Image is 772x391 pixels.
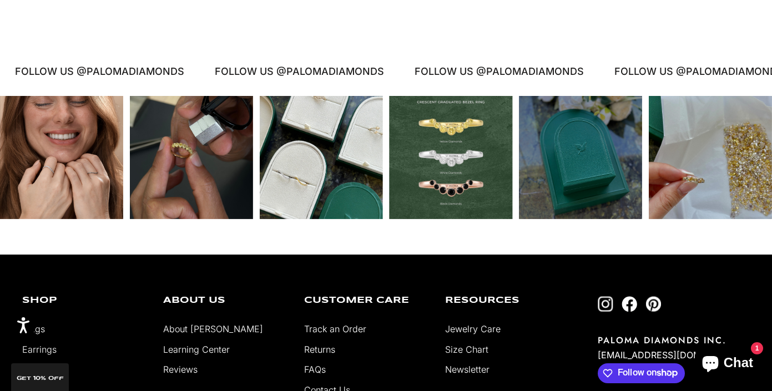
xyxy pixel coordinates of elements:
p: [EMAIL_ADDRESS][DOMAIN_NAME] [598,347,750,363]
p: FOLLOW US @PALOMADIAMONDS [412,63,582,80]
div: Instagram post opens in a popup [389,96,512,219]
a: Newsletter [445,364,490,375]
inbox-online-store-chat: Shopify online store chat [692,346,763,382]
a: Size Chart [445,344,488,355]
span: GET 10% Off [17,375,64,381]
p: Customer Care [304,296,428,305]
p: Resources [445,296,569,305]
a: Follow on Instagram [598,296,613,312]
div: GET 10% Off [11,363,69,391]
a: About [PERSON_NAME] [163,323,263,334]
a: Track an Order [304,323,366,334]
a: FAQs [304,364,326,375]
a: Follow on Facebook [622,296,637,312]
p: FOLLOW US @PALOMADIAMONDS [13,63,182,80]
div: Instagram post opens in a popup [260,96,383,219]
p: FOLLOW US @PALOMADIAMONDS [213,63,382,80]
a: Returns [304,344,335,355]
a: Earrings [22,344,57,355]
a: Follow on Pinterest [645,296,661,312]
div: Instagram post opens in a popup [649,96,772,219]
div: Instagram post opens in a popup [130,96,253,219]
a: Learning Center [163,344,230,355]
p: PALOMA DIAMONDS INC. [598,334,750,347]
p: Shop [22,296,147,305]
div: Instagram post opens in a popup [519,96,642,219]
a: Reviews [163,364,198,375]
p: About Us [163,296,287,305]
a: Jewelry Care [445,323,501,334]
